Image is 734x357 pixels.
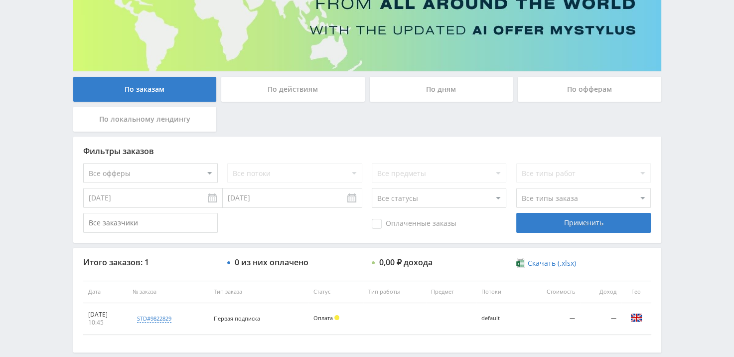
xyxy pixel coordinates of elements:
[516,258,576,268] a: Скачать (.xlsx)
[88,319,123,327] div: 10:45
[363,281,426,303] th: Тип работы
[522,303,580,335] td: —
[516,258,525,268] img: xlsx
[73,77,217,102] div: По заказам
[580,303,621,335] td: —
[137,315,171,323] div: std#9822829
[313,314,333,322] span: Оплата
[379,258,433,267] div: 0,00 ₽ дохода
[221,77,365,102] div: По действиям
[308,281,363,303] th: Статус
[73,107,217,132] div: По локальному лендингу
[214,315,260,322] span: Первая подписка
[426,281,476,303] th: Предмет
[370,77,513,102] div: По дням
[83,281,128,303] th: Дата
[516,213,651,233] div: Применить
[522,281,580,303] th: Стоимость
[128,281,209,303] th: № заказа
[209,281,308,303] th: Тип заказа
[580,281,621,303] th: Доход
[630,312,642,324] img: gbr.png
[518,77,661,102] div: По офферам
[235,258,308,267] div: 0 из них оплачено
[481,315,517,322] div: default
[334,315,339,320] span: Холд
[83,213,218,233] input: Все заказчики
[476,281,522,303] th: Потоки
[83,147,651,156] div: Фильтры заказов
[83,258,218,267] div: Итого заказов: 1
[88,311,123,319] div: [DATE]
[528,259,576,267] span: Скачать (.xlsx)
[372,219,456,229] span: Оплаченные заказы
[621,281,651,303] th: Гео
